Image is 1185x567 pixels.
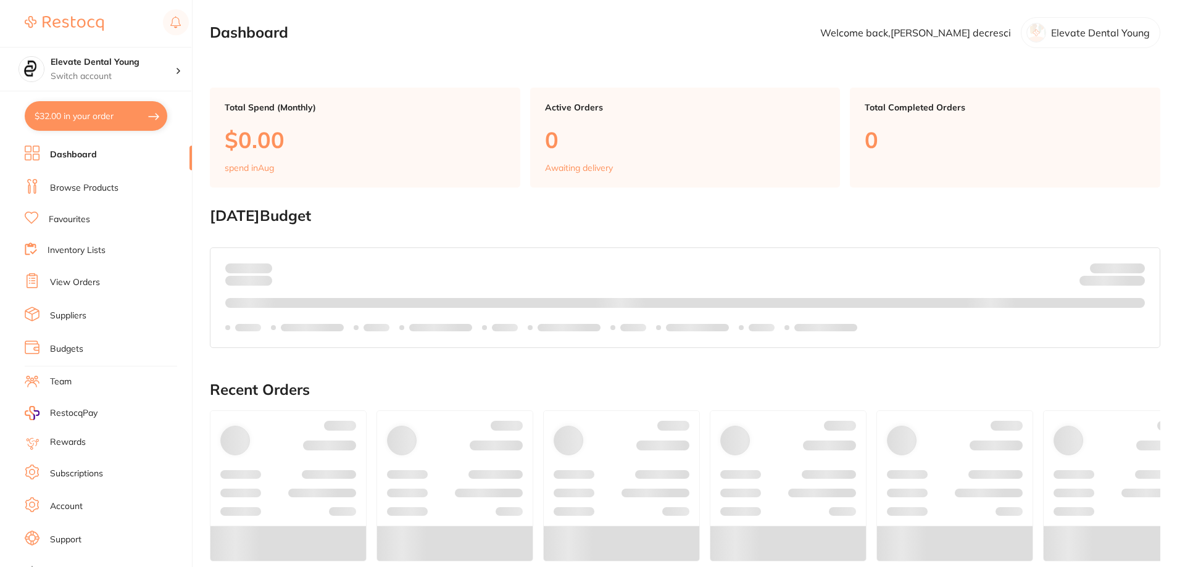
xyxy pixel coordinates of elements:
[50,407,98,420] span: RestocqPay
[50,182,118,194] a: Browse Products
[545,102,826,112] p: Active Orders
[225,127,505,152] p: $0.00
[1090,263,1145,273] p: Budget:
[666,323,729,333] p: Labels extended
[50,436,86,449] a: Rewards
[25,16,104,31] img: Restocq Logo
[251,262,272,273] strong: $0.00
[492,323,518,333] p: Labels
[50,310,86,322] a: Suppliers
[210,88,520,188] a: Total Spend (Monthly)$0.00spend inAug
[19,57,44,81] img: Elevate Dental Young
[25,406,39,420] img: RestocqPay
[865,127,1145,152] p: 0
[235,323,261,333] p: Labels
[1123,278,1145,289] strong: $0.00
[225,102,505,112] p: Total Spend (Monthly)
[50,376,72,388] a: Team
[1121,262,1145,273] strong: $NaN
[364,323,389,333] p: Labels
[545,127,826,152] p: 0
[530,88,841,188] a: Active Orders0Awaiting delivery
[210,207,1160,225] h2: [DATE] Budget
[545,163,613,173] p: Awaiting delivery
[820,27,1011,38] p: Welcome back, [PERSON_NAME] decresci
[1079,273,1145,288] p: Remaining:
[538,323,601,333] p: Labels extended
[50,276,100,289] a: View Orders
[50,149,97,161] a: Dashboard
[50,534,81,546] a: Support
[1051,27,1150,38] p: Elevate Dental Young
[51,70,175,83] p: Switch account
[794,323,857,333] p: Labels extended
[281,323,344,333] p: Labels extended
[51,56,175,68] h4: Elevate Dental Young
[620,323,646,333] p: Labels
[749,323,775,333] p: Labels
[850,88,1160,188] a: Total Completed Orders0
[50,500,83,513] a: Account
[48,244,106,257] a: Inventory Lists
[225,263,272,273] p: Spent:
[225,273,272,288] p: month
[409,323,472,333] p: Labels extended
[25,9,104,38] a: Restocq Logo
[210,381,1160,399] h2: Recent Orders
[50,468,103,480] a: Subscriptions
[210,24,288,41] h2: Dashboard
[225,163,274,173] p: spend in Aug
[49,213,90,226] a: Favourites
[50,343,83,355] a: Budgets
[25,101,167,131] button: $32.00 in your order
[865,102,1145,112] p: Total Completed Orders
[25,406,98,420] a: RestocqPay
